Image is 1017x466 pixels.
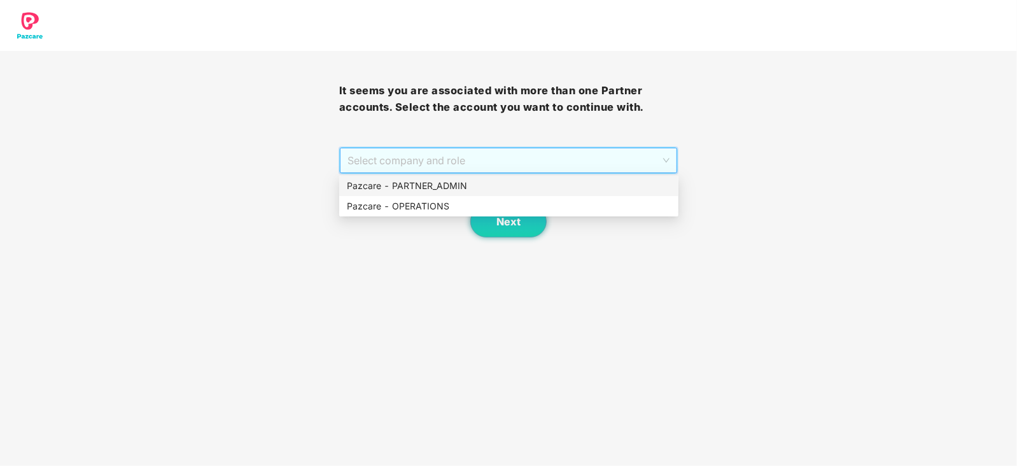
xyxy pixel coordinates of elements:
[347,148,670,173] span: Select company and role
[347,179,671,193] div: Pazcare - PARTNER_ADMIN
[470,206,547,237] button: Next
[339,196,678,216] div: Pazcare - OPERATIONS
[347,199,671,213] div: Pazcare - OPERATIONS
[339,83,678,115] h3: It seems you are associated with more than one Partner accounts. Select the account you want to c...
[496,216,521,228] span: Next
[339,176,678,196] div: Pazcare - PARTNER_ADMIN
